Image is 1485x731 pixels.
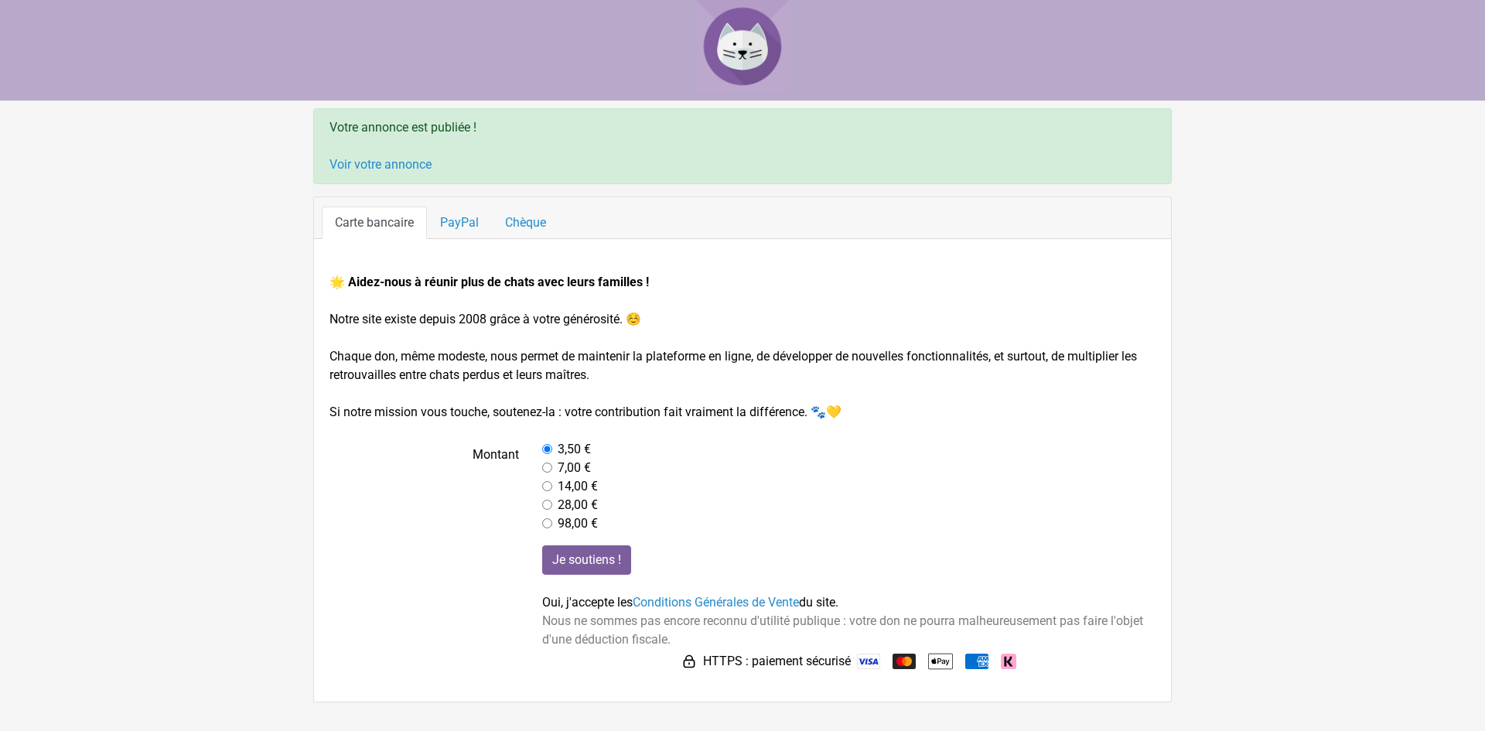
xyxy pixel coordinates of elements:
[322,207,427,239] a: Carte bancaire
[1001,654,1016,669] img: Klarna
[329,273,1156,674] form: Notre site existe depuis 2008 grâce à votre générosité. ☺️ Chaque don, même modeste, nous permet ...
[558,496,598,514] label: 28,00 €
[492,207,559,239] a: Chèque
[542,613,1143,647] span: Nous ne sommes pas encore reconnu d'utilité publique : votre don ne pourra malheureusement pas fa...
[893,654,916,669] img: Mastercard
[681,654,697,669] img: HTTPS : paiement sécurisé
[965,654,988,669] img: American Express
[318,440,531,533] label: Montant
[558,440,591,459] label: 3,50 €
[558,514,598,533] label: 98,00 €
[703,652,851,671] span: HTTPS : paiement sécurisé
[329,157,432,172] a: Voir votre annonce
[542,545,631,575] input: Je soutiens !
[427,207,492,239] a: PayPal
[558,477,598,496] label: 14,00 €
[329,275,649,289] strong: 🌟 Aidez-nous à réunir plus de chats avec leurs familles !
[633,595,799,610] a: Conditions Générales de Vente
[928,649,953,674] img: Apple Pay
[857,654,880,669] img: Visa
[542,595,838,610] span: Oui, j'accepte les du site.
[313,108,1172,184] div: Votre annonce est publiée !
[558,459,591,477] label: 7,00 €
